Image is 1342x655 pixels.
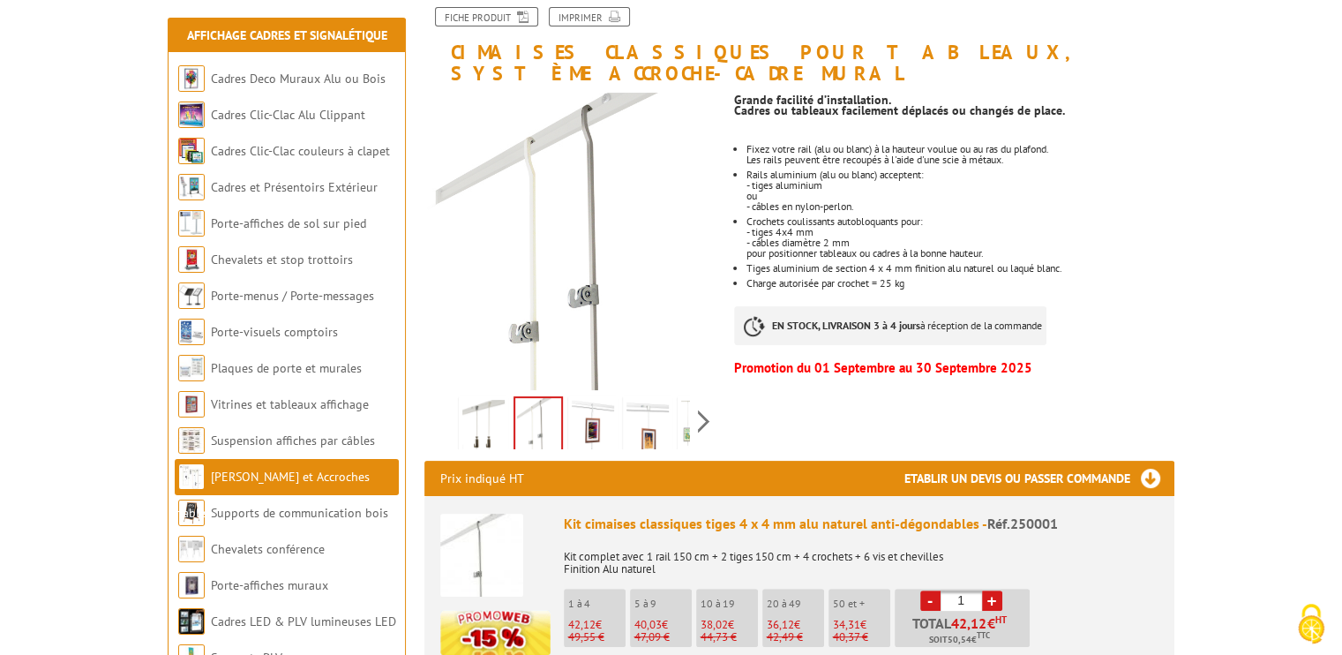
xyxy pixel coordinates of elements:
span: 40,03 [634,617,662,632]
a: Porte-visuels comptoirs [211,324,338,340]
img: Cadres Clic-Clac Alu Clippant [178,102,205,128]
img: 250004_250003_kit_cimaise_cable_nylon_perlon.jpg [462,400,505,455]
span: 50,54 [948,633,971,647]
p: € [568,619,626,631]
img: Porte-affiches muraux [178,572,205,599]
p: 49,55 € [568,631,626,644]
p: € [767,619,824,631]
p: Fixez votre rail (alu ou blanc) à la hauteur voulue ou au ras du plafond. [746,144,1173,154]
a: Chevalets conférence [211,541,325,557]
span: € [987,616,995,630]
p: Grande facilité d’installation. [734,94,1173,105]
a: Cadres Clic-Clac Alu Clippant [211,107,365,123]
p: 50 et + [833,598,890,610]
a: Cadres LED & PLV lumineuses LED [211,614,396,629]
li: Charge autorisée par crochet = 25 kg [746,278,1173,289]
p: 20 à 49 [767,598,824,610]
p: 1 à 4 [568,598,626,610]
p: ou [746,191,1173,201]
a: Cadres et Présentoirs Extérieur [211,179,378,195]
a: + [982,591,1002,611]
p: 42,49 € [767,631,824,644]
img: cimaises_classiques_pour_tableaux_systeme_accroche_cadre_250001_1bis.jpg [572,400,614,455]
span: 42,12 [951,616,987,630]
sup: HT [995,614,1007,626]
p: Crochets coulissants autobloquants pour: [746,216,1173,227]
img: 250001_250002_kit_cimaise_accroche_anti_degondable.jpg [515,398,561,453]
a: Fiche produit [435,7,538,26]
img: Chevalets et stop trottoirs [178,246,205,273]
a: Porte-menus / Porte-messages [211,288,374,304]
img: Cimaises et Accroches tableaux [178,463,205,490]
span: 36,12 [767,617,794,632]
a: Vitrines et tableaux affichage [211,396,369,412]
span: 38,02 [701,617,728,632]
img: Cadres LED & PLV lumineuses LED [178,608,205,635]
img: Chevalets conférence [178,536,205,562]
img: Porte-visuels comptoirs [178,319,205,345]
img: Porte-menus / Porte-messages [178,282,205,309]
a: [PERSON_NAME] et Accroches tableaux [178,469,370,521]
a: Porte-affiches de sol sur pied [211,215,366,231]
img: Plaques de porte et murales [178,355,205,381]
p: 44,73 € [701,631,758,644]
p: - tiges 4x4 mm [746,227,1173,237]
img: Cadres et Présentoirs Extérieur [178,174,205,200]
li: Tiges aluminium de section 4 x 4 mm finition alu naturel ou laqué blanc. [746,263,1173,274]
p: - tiges aluminium [746,180,1173,191]
p: 40,37 € [833,631,890,644]
p: à réception de la commande [734,306,1046,345]
a: Cadres Deco Muraux Alu ou Bois [211,71,386,87]
a: Imprimer [549,7,630,26]
p: Total [899,616,1030,647]
span: Next [695,407,712,436]
img: 250001_250002_kit_cimaise_accroche_anti_degondable.jpg [424,93,722,390]
p: Promotion du 01 Septembre au 30 Septembre 2025 [734,363,1173,373]
p: Les rails peuvent être recoupés à l'aide d'une scie à métaux. [746,154,1173,165]
button: Cookies (fenêtre modale) [1280,595,1342,655]
img: cimaises_classiques_pour_tableaux_systeme_accroche_cadre_250001_4bis.jpg [626,400,669,455]
p: € [701,619,758,631]
img: Suspension affiches par câbles [178,427,205,454]
sup: TTC [977,630,990,640]
h3: Etablir un devis ou passer commande [904,461,1174,496]
p: - câbles diamètre 2 mm [746,237,1173,248]
p: € [833,619,890,631]
a: Affichage Cadres et Signalétique [187,27,387,43]
div: Kit cimaises classiques tiges 4 x 4 mm alu naturel anti-dégondables - [564,514,1158,534]
img: Kit cimaises classiques tiges 4 x 4 mm alu naturel anti-dégondables [440,514,523,597]
span: 34,31 [833,617,860,632]
p: 5 à 9 [634,598,692,610]
p: pour positionner tableaux ou cadres à la bonne hauteur. [746,248,1173,259]
p: Cadres ou tableaux facilement déplacés ou changés de place. [734,105,1173,116]
p: Kit complet avec 1 rail 150 cm + 2 tiges 150 cm + 4 crochets + 6 vis et chevilles Finition Alu na... [564,538,1158,576]
a: Plaques de porte et murales [211,360,362,376]
p: € [634,619,692,631]
img: 250014_rail_alu_horizontal_tiges_cables.jpg [681,400,723,455]
span: 42,12 [568,617,596,632]
a: Porte-affiches muraux [211,577,328,593]
img: Cookies (fenêtre modale) [1289,602,1333,646]
a: Chevalets et stop trottoirs [211,252,353,267]
a: - [920,591,941,611]
a: Supports de communication bois [211,505,388,521]
img: Porte-affiches de sol sur pied [178,210,205,237]
span: Réf.250001 [987,515,1058,532]
img: Vitrines et tableaux affichage [178,391,205,418]
p: 47,09 € [634,631,692,644]
strong: EN STOCK, LIVRAISON 3 à 4 jours [772,319,920,332]
a: Cadres Clic-Clac couleurs à clapet [211,143,390,159]
p: - câbles en nylon-perlon. [746,201,1173,212]
p: Rails aluminium (alu ou blanc) acceptent: [746,169,1173,180]
img: Cadres Deco Muraux Alu ou Bois [178,65,205,92]
img: Cadres Clic-Clac couleurs à clapet [178,138,205,164]
p: 10 à 19 [701,598,758,610]
p: Prix indiqué HT [440,461,524,496]
span: Soit € [929,633,990,647]
a: Suspension affiches par câbles [211,433,375,448]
